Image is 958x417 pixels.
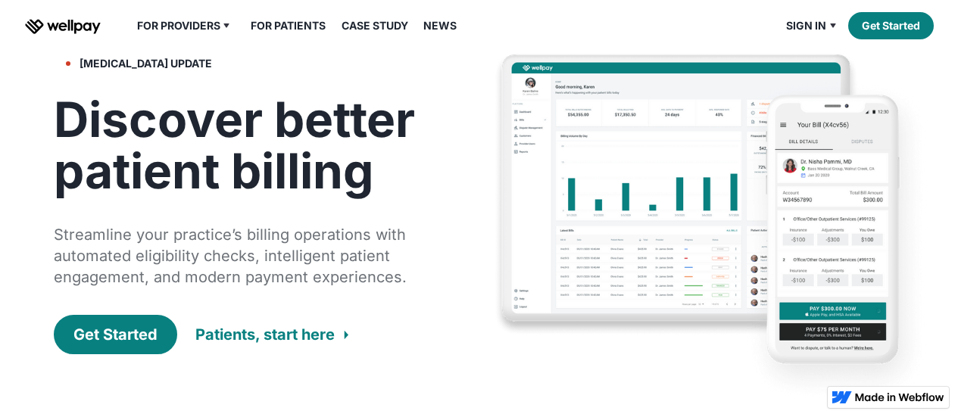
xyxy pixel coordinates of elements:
div: [MEDICAL_DATA] update [80,54,212,73]
a: News [414,17,466,35]
a: Get Started [54,315,177,354]
a: home [25,17,101,35]
div: Patients, start here [195,324,335,345]
div: For Providers [137,17,220,35]
img: Made in Webflow [855,393,944,402]
div: Get Started [73,324,158,345]
div: Sign in [777,17,848,35]
a: Case Study [332,17,417,35]
a: Get Started [848,12,934,39]
h1: Discover better patient billing [54,94,437,197]
a: For Patients [242,17,335,35]
div: For Providers [128,17,242,35]
div: Streamline your practice’s billing operations with automated eligibility checks, intelligent pati... [54,224,437,288]
a: Patients, start here [195,316,348,353]
div: Sign in [786,17,826,35]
